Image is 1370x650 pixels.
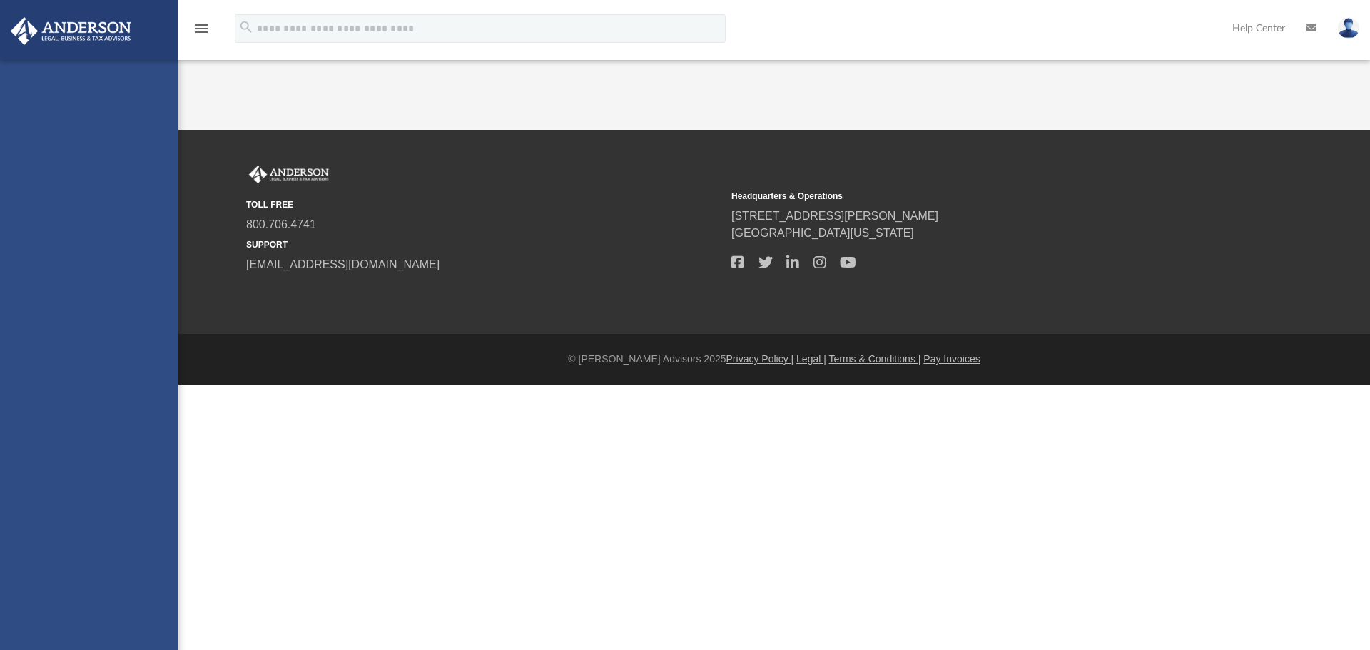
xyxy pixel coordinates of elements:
a: Legal | [796,353,826,365]
a: Privacy Policy | [726,353,794,365]
a: Terms & Conditions | [829,353,921,365]
img: Anderson Advisors Platinum Portal [246,166,332,184]
a: Pay Invoices [923,353,980,365]
a: [EMAIL_ADDRESS][DOMAIN_NAME] [246,258,440,270]
a: [STREET_ADDRESS][PERSON_NAME] [731,210,938,222]
small: TOLL FREE [246,198,721,211]
a: menu [193,27,210,37]
a: 800.706.4741 [246,218,316,230]
i: search [238,19,254,35]
a: [GEOGRAPHIC_DATA][US_STATE] [731,227,914,239]
i: menu [193,20,210,37]
img: User Pic [1338,18,1359,39]
img: Anderson Advisors Platinum Portal [6,17,136,45]
small: Headquarters & Operations [731,190,1207,203]
small: SUPPORT [246,238,721,251]
div: © [PERSON_NAME] Advisors 2025 [178,352,1370,367]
